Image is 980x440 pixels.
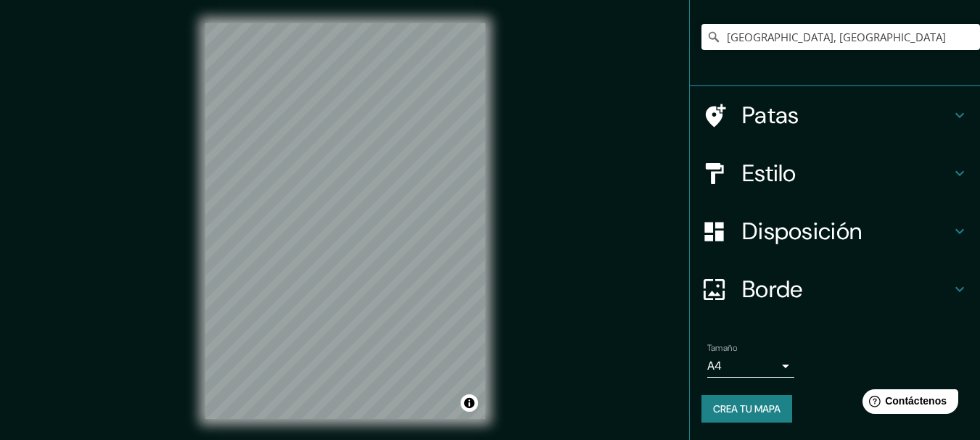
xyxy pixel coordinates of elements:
[690,86,980,144] div: Patas
[742,158,796,188] font: Estilo
[742,274,803,304] font: Borde
[690,144,980,202] div: Estilo
[707,342,737,354] font: Tamaño
[742,216,862,246] font: Disposición
[690,260,980,318] div: Borde
[707,358,722,373] font: A4
[690,202,980,260] div: Disposición
[701,395,792,423] button: Crea tu mapa
[707,354,794,378] div: A4
[461,394,478,412] button: Activar o desactivar atribución
[851,383,964,424] iframe: Lanzador de widgets de ayuda
[205,23,485,419] canvas: Mapa
[713,402,781,415] font: Crea tu mapa
[742,100,799,130] font: Patas
[701,24,980,50] input: Elige tu ciudad o zona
